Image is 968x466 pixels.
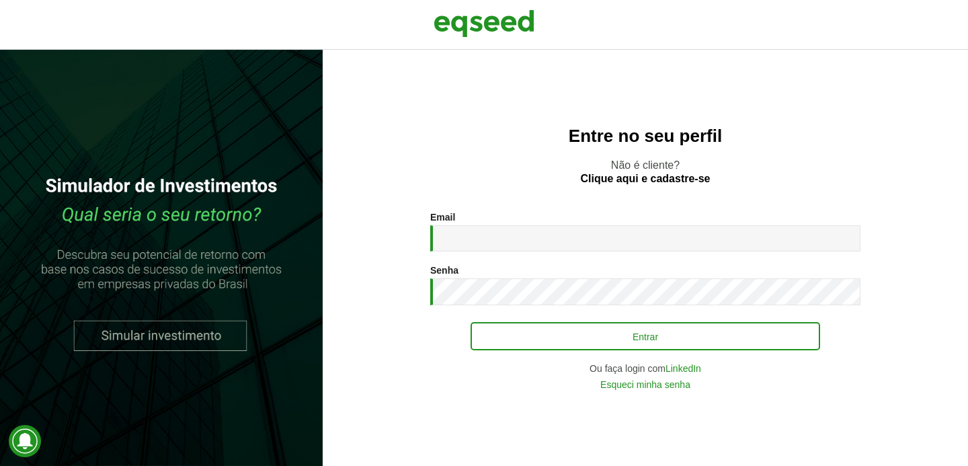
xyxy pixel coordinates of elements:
[430,266,458,275] label: Senha
[471,322,820,350] button: Entrar
[665,364,701,373] a: LinkedIn
[600,380,690,389] a: Esqueci minha senha
[350,159,941,184] p: Não é cliente?
[434,7,534,40] img: EqSeed Logo
[430,364,860,373] div: Ou faça login com
[430,212,455,222] label: Email
[581,173,711,184] a: Clique aqui e cadastre-se
[350,126,941,146] h2: Entre no seu perfil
